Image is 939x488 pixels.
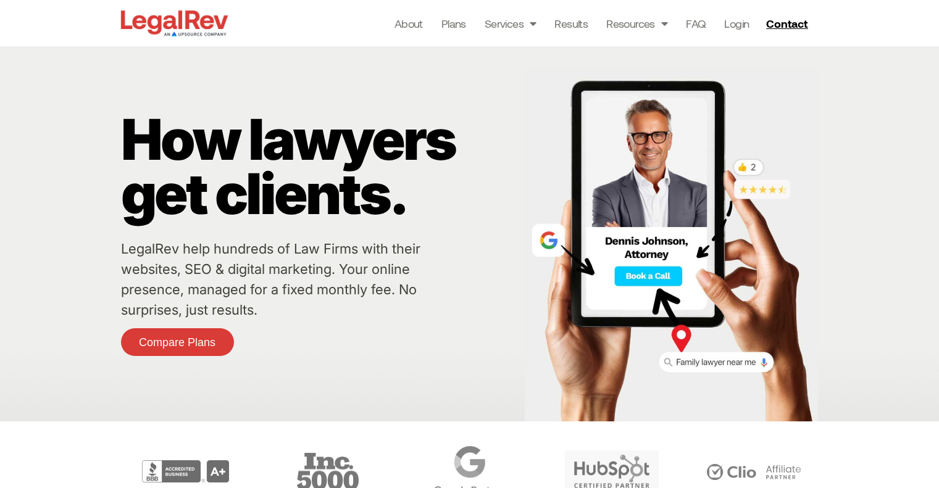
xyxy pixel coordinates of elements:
[441,15,466,32] a: Plans
[121,241,420,318] a: LegalRev help hundreds of Law Firms with their websites, SEO & digital marketing. Your online pre...
[766,18,808,29] span: Contact
[121,112,519,221] p: How lawyers get clients.
[394,15,423,32] a: About
[485,15,536,32] a: Services
[724,15,749,32] a: Login
[761,14,816,33] a: Contact
[606,15,667,32] a: Resources
[121,328,234,356] a: Compare Plans
[394,15,749,32] nav: Menu
[554,15,588,32] a: Results
[686,15,706,32] a: FAQ
[139,337,215,348] span: Compare Plans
